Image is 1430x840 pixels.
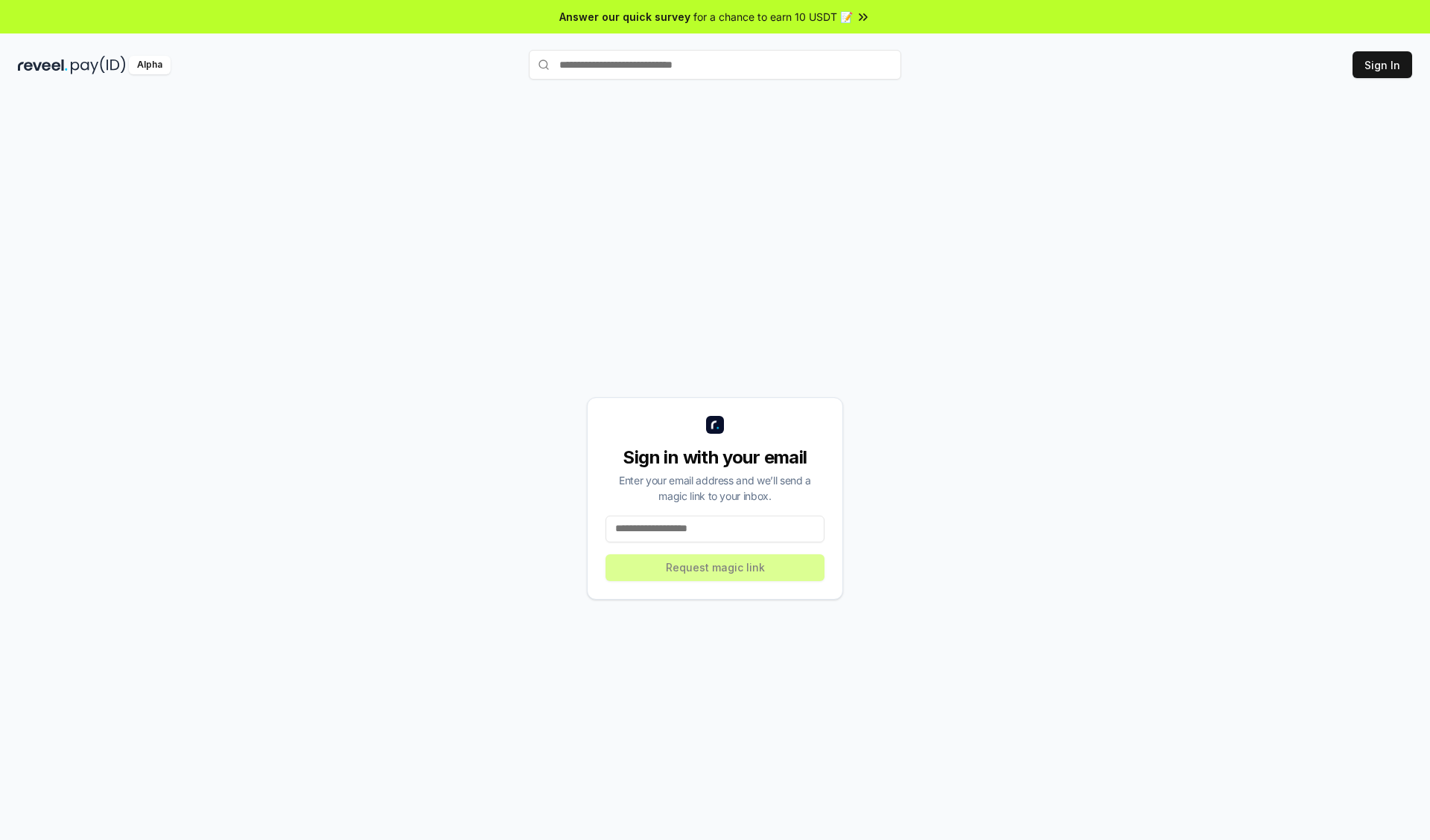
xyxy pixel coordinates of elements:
img: pay_id [71,56,126,74]
img: logo_small [706,416,724,434]
img: reveel_dark [18,56,68,74]
span: for a chance to earn 10 USDT 📝 [693,9,853,25]
div: Enter your email address and we’ll send a magic link to your inbox. [606,472,824,504]
span: Answer our quick survey [559,9,690,25]
div: Alpha [129,56,171,74]
button: Sign In [1353,51,1412,78]
div: Sign in with your email [606,446,824,469]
